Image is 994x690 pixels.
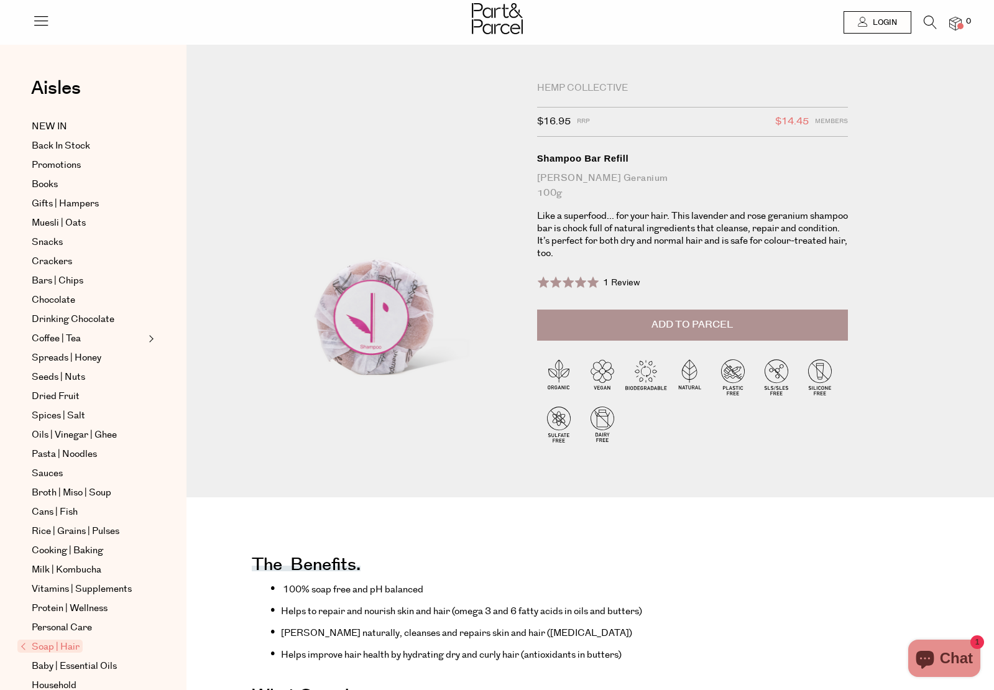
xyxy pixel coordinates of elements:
img: P_P-ICONS-Live_Bec_V11_Natural.svg [668,355,711,398]
span: Login [870,17,897,28]
a: NEW IN [32,119,145,134]
img: P_P-ICONS-Live_Bec_V11_Vegan.svg [581,355,624,398]
span: NEW IN [32,119,67,134]
span: Add to Parcel [651,318,733,332]
span: Bars | Chips [32,274,83,288]
li: 100% soap free and pH balanced [270,580,686,597]
a: Coffee | Tea [32,331,145,346]
span: 0 [963,16,974,27]
img: P_P-ICONS-Live_Bec_V11_Biodegradable.svg [624,355,668,398]
span: Broth | Miso | Soup [32,485,111,500]
span: Spices | Salt [32,408,85,423]
a: Muesli | Oats [32,216,145,231]
a: Cooking | Baking [32,543,145,558]
a: Pasta | Noodles [32,447,145,462]
a: Back In Stock [32,139,145,154]
button: Expand/Collapse Coffee | Tea [145,331,154,346]
a: Baby | Essential Oils [32,659,145,674]
a: Protein | Wellness [32,601,145,616]
span: Snacks [32,235,63,250]
inbox-online-store-chat: Shopify online store chat [904,640,984,680]
span: Drinking Chocolate [32,312,114,327]
span: Rice | Grains | Pulses [32,524,119,539]
li: [PERSON_NAME] naturally, cleanses and repairs skin and hair ([MEDICAL_DATA]) [270,623,686,641]
a: Spreads | Honey [32,351,145,366]
span: Sauces [32,466,63,481]
a: 0 [949,17,962,30]
span: $14.45 [775,114,809,130]
a: Rice | Grains | Pulses [32,524,145,539]
a: Spices | Salt [32,408,145,423]
span: Muesli | Oats [32,216,86,231]
span: Coffee | Tea [32,331,81,346]
span: Members [815,114,848,130]
span: Baby | Essential Oils [32,659,117,674]
span: Milk | Kombucha [32,563,101,577]
li: Helps improve hair health by hydrating dry and curly hair (antioxidants in butters) [270,645,686,663]
span: Dried Fruit [32,389,80,404]
a: Oils | Vinegar | Ghee [32,428,145,443]
span: Seeds | Nuts [32,370,85,385]
a: Milk | Kombucha [32,563,145,577]
h4: The benefits. [252,563,361,571]
a: Vitamins | Supplements [32,582,145,597]
span: Books [32,177,58,192]
a: Drinking Chocolate [32,312,145,327]
a: Broth | Miso | Soup [32,485,145,500]
span: Protein | Wellness [32,601,108,616]
div: Shampoo Bar Refill [537,152,848,165]
a: Crackers [32,254,145,269]
span: Back In Stock [32,139,90,154]
span: Aisles [31,75,81,102]
span: Personal Care [32,620,92,635]
a: Login [844,11,911,34]
img: P_P-ICONS-Live_Bec_V11_Dairy_Free.svg [581,402,624,446]
a: Gifts | Hampers [32,196,145,211]
img: P_P-ICONS-Live_Bec_V11_SLS-SLES_Free.svg [755,355,798,398]
a: Snacks [32,235,145,250]
div: [PERSON_NAME] Geranium 100g [537,171,848,201]
span: Cooking | Baking [32,543,103,558]
span: Crackers [32,254,72,269]
span: Pasta | Noodles [32,447,97,462]
img: P_P-ICONS-Live_Bec_V11_Silicone_Free.svg [798,355,842,398]
span: $16.95 [537,114,571,130]
a: Cans | Fish [32,505,145,520]
div: Hemp Collective [537,82,848,94]
img: Part&Parcel [472,3,523,34]
a: Bars | Chips [32,274,145,288]
a: Seeds | Nuts [32,370,145,385]
p: Like a superfood... for your hair. This lavender and rose geranium shampoo bar is chock full of n... [537,210,848,260]
span: Spreads | Honey [32,351,101,366]
a: Books [32,177,145,192]
img: P_P-ICONS-Live_Bec_V11_Plastic_Free.svg [711,355,755,398]
span: Cans | Fish [32,505,78,520]
span: Oils | Vinegar | Ghee [32,428,117,443]
span: RRP [577,114,590,130]
span: Promotions [32,158,81,173]
img: P_P-ICONS-Live_Bec_V11_Sulfate_Free.svg [537,402,581,446]
button: Add to Parcel [537,310,848,341]
a: Promotions [32,158,145,173]
span: 1 Review [603,277,640,289]
a: Chocolate [32,293,145,308]
a: Sauces [32,466,145,481]
a: Aisles [31,79,81,110]
img: P_P-ICONS-Live_Bec_V11_Organic.svg [537,355,581,398]
a: Dried Fruit [32,389,145,404]
span: Soap | Hair [17,640,83,653]
a: Personal Care [32,620,145,635]
span: Gifts | Hampers [32,196,99,211]
img: Shampoo Bar Refill [224,82,526,438]
span: Vitamins | Supplements [32,582,132,597]
a: Soap | Hair [21,640,145,655]
span: Chocolate [32,293,75,308]
li: Helps to repair and nourish skin and hair (omega 3 and 6 fatty acids in oils and butters) [270,602,686,619]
